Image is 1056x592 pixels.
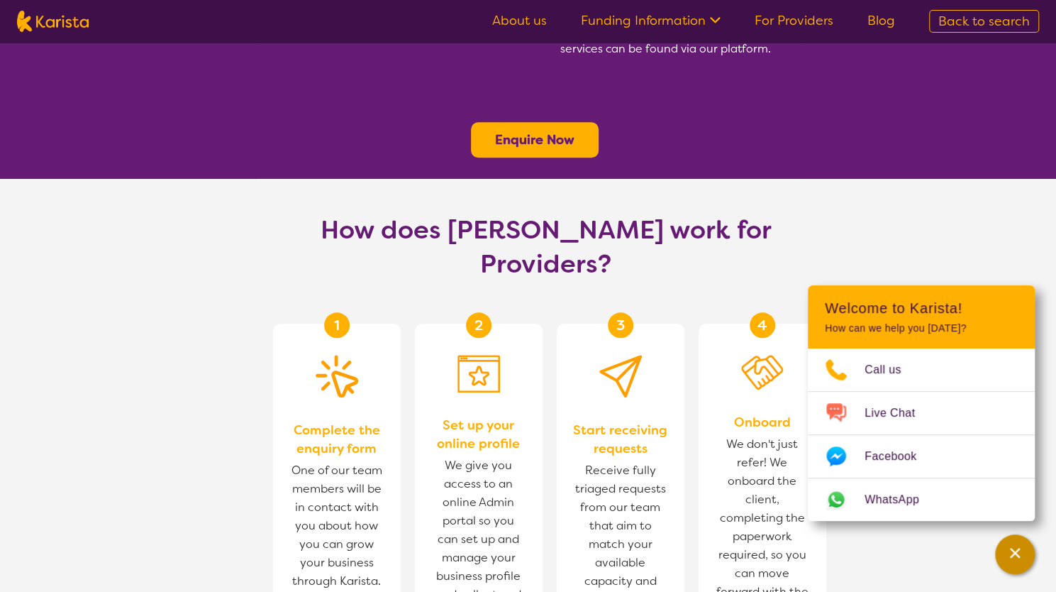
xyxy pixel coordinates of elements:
img: Set up your online profile [457,355,500,393]
button: Channel Menu [995,535,1035,574]
button: Enquire Now [471,122,599,158]
span: WhatsApp [865,489,936,510]
div: 4 [750,312,775,338]
a: About us [492,12,547,29]
img: Provider Start receiving requests [599,355,642,398]
p: How can we help you [DATE]? [825,322,1018,334]
span: Complete the enquiry form [287,421,387,458]
img: Complete the enquiry form [316,355,358,398]
a: Web link opens in a new tab. [808,478,1035,521]
img: Onboard [741,355,784,390]
div: 3 [608,312,633,338]
a: Blog [867,12,895,29]
ul: Choose channel [808,349,1035,521]
a: Back to search [929,10,1039,33]
span: Start receiving requests [571,421,670,458]
a: Funding Information [581,12,721,29]
span: Live Chat [865,402,932,424]
h1: How does [PERSON_NAME] work for Providers? [309,213,784,281]
span: Onboard [734,413,791,432]
div: 2 [466,312,491,338]
h2: Welcome to Karista! [825,300,1018,317]
a: Enquire Now [495,131,574,148]
a: For Providers [755,12,833,29]
span: Back to search [938,13,1030,30]
div: 1 [324,312,350,338]
img: Karista logo [17,11,89,32]
span: Facebook [865,446,933,467]
div: Channel Menu [808,285,1035,521]
span: Set up your online profile [429,416,528,453]
span: Call us [865,359,918,380]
